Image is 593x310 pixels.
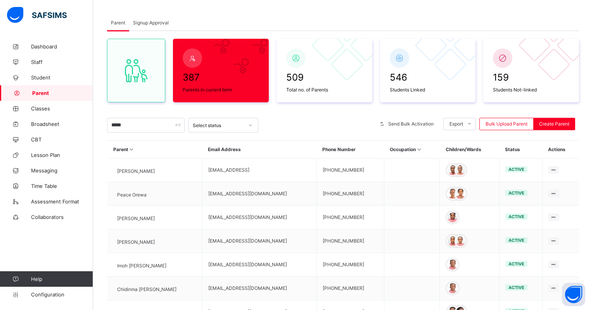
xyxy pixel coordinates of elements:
span: Staff [31,59,93,65]
td: [PHONE_NUMBER] [316,229,384,253]
span: active [508,214,524,219]
span: Imoh [PERSON_NAME] [117,263,166,269]
i: Sort in Ascending Order [128,146,135,152]
i: Sort in Ascending Order [416,146,422,152]
span: [PERSON_NAME] [117,239,155,245]
span: [PERSON_NAME] [117,168,155,174]
span: Chidinma [PERSON_NAME] [117,286,176,292]
td: [EMAIL_ADDRESS][DOMAIN_NAME] [202,229,316,253]
span: Collaborators [31,214,93,220]
img: safsims [7,7,67,23]
button: Open asap [562,283,585,306]
td: [EMAIL_ADDRESS][DOMAIN_NAME] [202,253,316,276]
span: Signup Approval [133,20,169,26]
div: Select status [193,122,244,128]
span: Bulk Upload Parent [486,121,527,127]
span: Peace Orewa [117,192,147,198]
td: [EMAIL_ADDRESS] [202,158,316,182]
th: Parent [107,141,202,158]
span: Dashboard [31,43,93,50]
span: Parent [32,90,93,96]
span: 159 [493,72,569,83]
span: 546 [390,72,466,83]
span: Configuration [31,291,93,298]
td: [EMAIL_ADDRESS][DOMAIN_NAME] [202,276,316,300]
span: Parent [111,20,125,26]
td: [PHONE_NUMBER] [316,158,384,182]
span: Messaging [31,167,93,174]
span: active [508,261,524,267]
th: Status [499,141,542,158]
span: active [508,285,524,290]
th: Phone Number [316,141,384,158]
span: active [508,167,524,172]
span: Students Linked [390,87,466,93]
td: [EMAIL_ADDRESS][DOMAIN_NAME] [202,182,316,205]
span: Broadsheet [31,121,93,127]
span: Export [450,121,463,127]
span: active [508,238,524,243]
th: Actions [542,141,579,158]
span: Parents in current term [183,87,259,93]
td: [PHONE_NUMBER] [316,253,384,276]
span: Student [31,74,93,81]
span: Help [31,276,93,282]
th: Occupation [384,141,439,158]
th: Children/Wards [440,141,500,158]
td: [PHONE_NUMBER] [316,276,384,300]
span: Total no. of Parents [286,87,363,93]
span: CBT [31,136,93,143]
td: [EMAIL_ADDRESS][DOMAIN_NAME] [202,205,316,229]
span: Create Parent [539,121,569,127]
td: [PHONE_NUMBER] [316,205,384,229]
span: Students Not-linked [493,87,569,93]
th: Email Address [202,141,316,158]
span: Lesson Plan [31,152,93,158]
span: [PERSON_NAME] [117,215,155,221]
span: Classes [31,105,93,112]
span: 509 [286,72,363,83]
span: Time Table [31,183,93,189]
span: Assessment Format [31,198,93,205]
span: Send Bulk Activation [388,121,434,127]
span: 387 [183,72,259,83]
span: active [508,190,524,196]
td: [PHONE_NUMBER] [316,182,384,205]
